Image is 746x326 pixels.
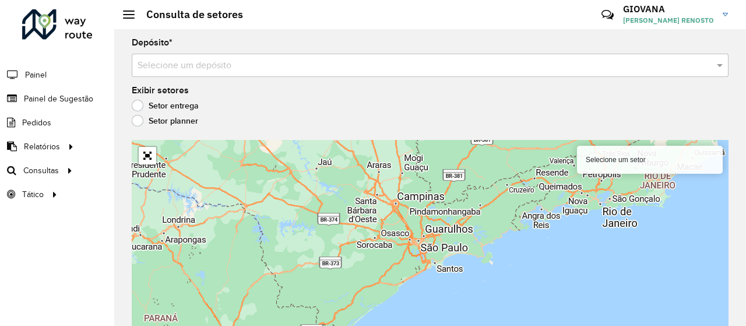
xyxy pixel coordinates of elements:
[132,115,198,127] label: Setor planner
[24,141,60,153] span: Relatórios
[132,100,199,111] label: Setor entrega
[23,164,59,177] span: Consultas
[577,146,723,174] div: Selecione um setor
[22,117,51,129] span: Pedidos
[24,93,93,105] span: Painel de Sugestão
[132,83,189,97] label: Exibir setores
[623,3,714,15] h3: GIOVANA
[595,2,620,27] a: Contato Rápido
[22,188,44,201] span: Tático
[25,69,47,81] span: Painel
[623,15,714,26] span: [PERSON_NAME] RENOSTO
[135,8,243,21] h2: Consulta de setores
[132,36,173,50] label: Depósito
[139,147,156,164] a: Abrir mapa em tela cheia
